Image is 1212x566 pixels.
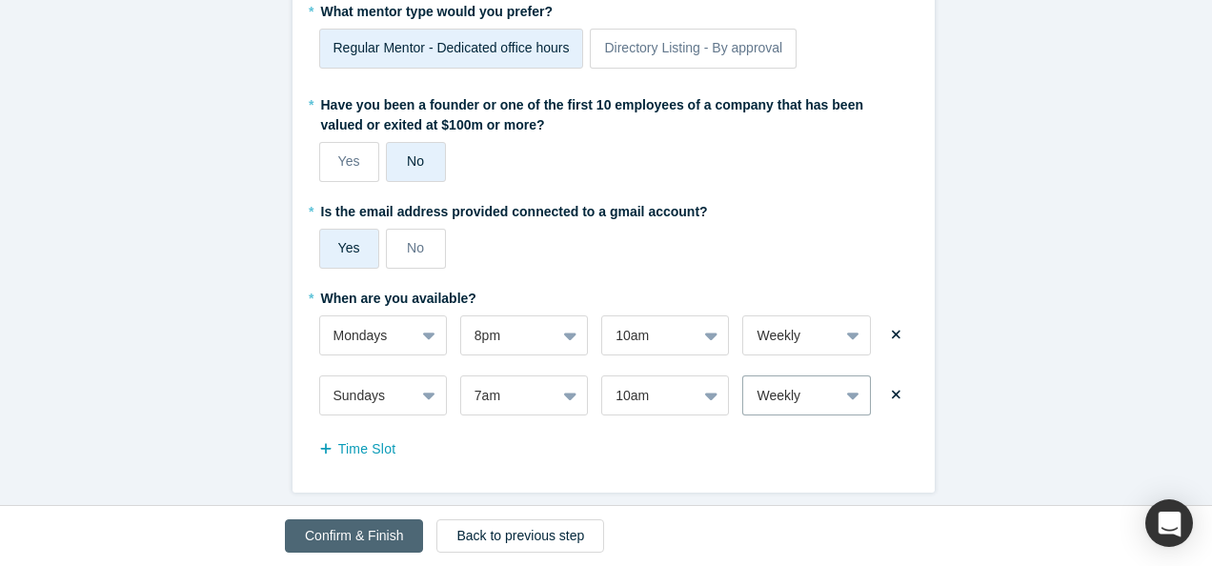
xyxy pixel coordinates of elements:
[319,282,476,309] label: When are you available?
[319,195,908,222] label: Is the email address provided connected to a gmail account?
[285,519,423,553] button: Confirm & Finish
[407,240,424,255] span: No
[436,519,604,553] button: Back to previous step
[407,153,424,169] span: No
[333,40,570,55] span: Regular Mentor - Dedicated office hours
[319,89,908,135] label: Have you been a founder or one of the first 10 employees of a company that has been valued or exi...
[319,433,416,466] button: Time Slot
[338,240,360,255] span: Yes
[604,40,782,55] span: Directory Listing - By approval
[757,326,824,346] div: Weekly
[757,386,824,406] div: Weekly
[338,153,360,169] span: Yes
